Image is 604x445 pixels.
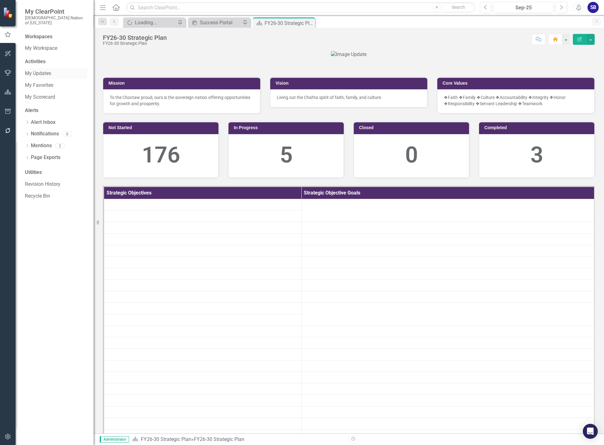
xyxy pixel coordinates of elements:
[265,19,314,27] div: FY26-30 Strategic Plan
[3,7,14,18] img: ClearPoint Strategy
[484,125,591,130] h3: Completed
[25,8,87,15] span: My ClearPoint
[25,82,87,89] a: My Favorites
[359,125,466,130] h3: Closed
[277,95,382,100] span: Living out the Chahta spirit of faith, family, and culture.
[25,70,87,77] a: My Updates
[486,139,588,171] div: 3
[110,95,250,106] span: To the Choctaw proud, ours is the sovereign nation offering opportunities for growth and prosperity.
[587,2,599,13] button: SB
[141,436,191,442] a: FY26-30 Strategic Plan
[55,143,65,148] div: 2
[583,424,598,439] div: Open Intercom Messenger
[234,125,341,130] h3: In Progress
[235,139,337,171] div: 5
[444,94,588,107] p: ❖Faith ❖Family ❖Culture ❖Accountability ❖Integrity ❖Honor ❖Responsibility ❖Servant Leadership ❖Te...
[276,81,424,86] h3: Vision
[132,436,344,443] div: »
[62,131,72,137] div: 0
[25,94,87,101] a: My Scorecard
[31,130,59,138] a: Notifications
[25,15,87,26] small: [DEMOGRAPHIC_DATA] Nation of [US_STATE]
[25,181,87,188] a: Revision History
[493,2,554,13] button: Sep-25
[135,19,176,26] div: Loading...
[443,3,474,12] button: Search
[200,19,241,26] div: Success Portal
[100,436,129,443] span: Administrator
[443,81,591,86] h3: Core Values
[108,125,215,130] h3: Not Started
[360,139,463,171] div: 0
[125,19,176,26] a: Loading...
[25,33,52,40] div: Workspaces
[25,169,87,176] div: Utilities
[108,81,257,86] h3: Mission
[31,154,60,161] a: Page Exports
[110,139,212,171] div: 176
[194,436,244,442] div: FY26-30 Strategic Plan
[25,58,87,65] div: Activities
[103,41,167,46] div: FY26-30 Strategic Plan
[452,5,465,10] span: Search
[31,142,52,149] a: Mentions
[496,4,552,12] div: Sep-25
[189,19,241,26] a: Success Portal
[31,119,55,126] a: Alert Inbox
[25,107,87,114] div: Alerts
[126,2,475,13] input: Search ClearPoint...
[103,34,167,41] div: FY26-30 Strategic Plan
[25,45,87,52] a: My Workspace
[331,51,367,58] img: Image Update
[25,193,87,200] a: Recycle Bin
